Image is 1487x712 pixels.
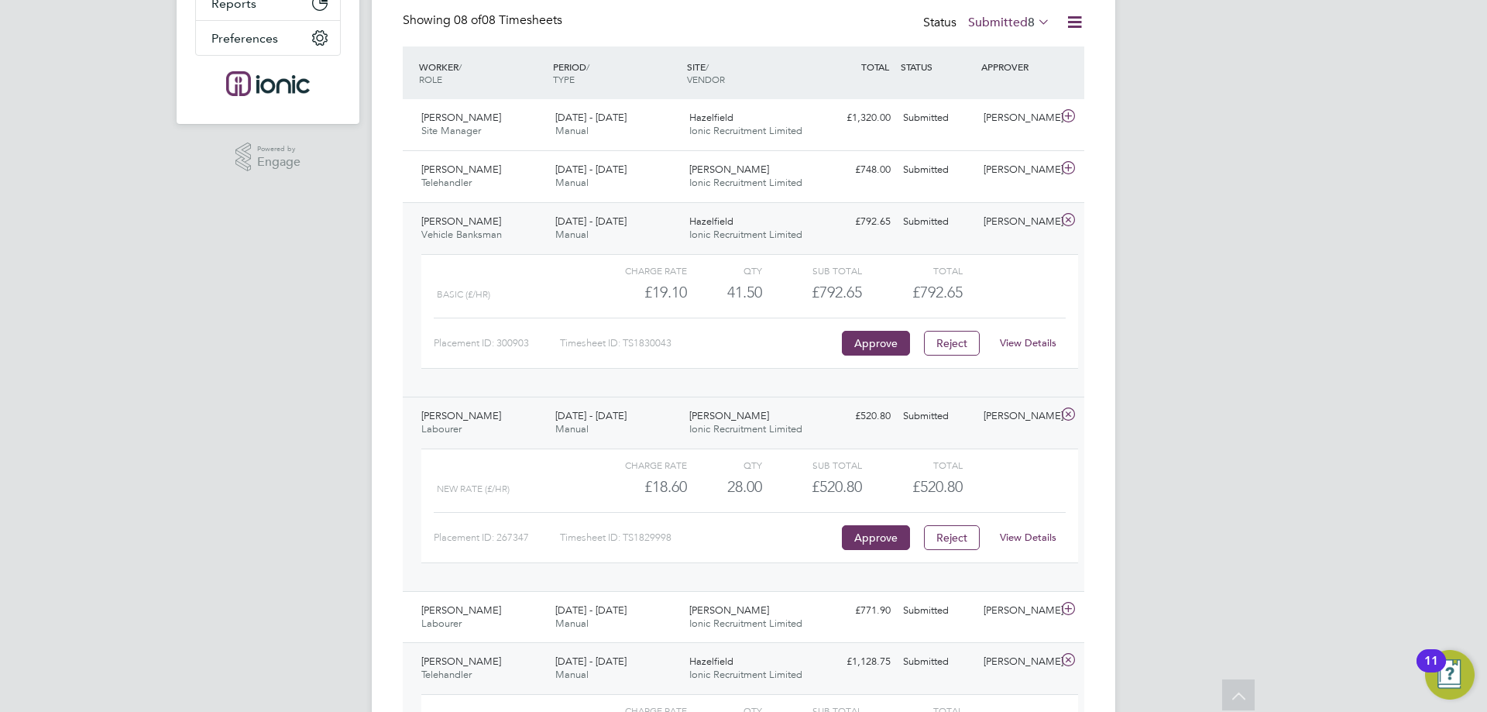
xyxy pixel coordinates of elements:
div: APPROVER [977,53,1058,81]
label: Submitted [968,15,1050,30]
div: STATUS [897,53,977,81]
span: Manual [555,422,589,435]
span: [PERSON_NAME] [689,163,769,176]
a: Powered byEngage [235,143,301,172]
span: 08 of [454,12,482,28]
a: View Details [1000,531,1056,544]
span: Basic (£/HR) [437,289,490,300]
span: Telehandler [421,176,472,189]
span: [DATE] - [DATE] [555,163,627,176]
span: Ionic Recruitment Limited [689,124,802,137]
div: 28.00 [687,474,762,500]
span: Ionic Recruitment Limited [689,668,802,681]
span: Engage [257,156,300,169]
a: Go to home page [195,71,341,96]
span: Powered by [257,143,300,156]
span: TYPE [553,73,575,85]
span: [DATE] - [DATE] [555,111,627,124]
span: Labourer [421,617,462,630]
span: VENDOR [687,73,725,85]
span: TOTAL [861,60,889,73]
span: Vehicle Banksman [421,228,502,241]
div: 41.50 [687,280,762,305]
div: [PERSON_NAME] [977,598,1058,624]
div: Submitted [897,404,977,429]
div: £748.00 [816,157,897,183]
span: [PERSON_NAME] [421,604,501,617]
div: [PERSON_NAME] [977,649,1058,675]
span: [PERSON_NAME] [421,215,501,228]
button: Reject [924,331,980,356]
span: Ionic Recruitment Limited [689,228,802,241]
span: [DATE] - [DATE] [555,215,627,228]
span: 08 Timesheets [454,12,562,28]
span: Ionic Recruitment Limited [689,422,802,435]
div: £792.65 [816,209,897,235]
div: Timesheet ID: TS1830043 [560,331,838,356]
span: Site Manager [421,124,481,137]
div: WORKER [415,53,549,93]
span: Manual [555,617,589,630]
div: Submitted [897,105,977,131]
div: Sub Total [762,261,862,280]
div: £520.80 [762,474,862,500]
span: Telehandler [421,668,472,681]
div: £18.60 [587,474,687,500]
div: Placement ID: 300903 [434,331,560,356]
div: Timesheet ID: TS1829998 [560,525,838,550]
div: Showing [403,12,565,29]
div: £792.65 [762,280,862,305]
button: Reject [924,525,980,550]
span: [PERSON_NAME] [421,163,501,176]
button: Preferences [196,21,340,55]
span: / [706,60,709,73]
span: Hazelfield [689,111,733,124]
span: New Rate (£/HR) [437,483,510,494]
div: Submitted [897,598,977,624]
span: Manual [555,228,589,241]
span: / [586,60,589,73]
span: [DATE] - [DATE] [555,409,627,422]
div: Placement ID: 267347 [434,525,560,550]
button: Open Resource Center, 11 new notifications [1425,650,1475,700]
div: 11 [1424,661,1438,681]
span: Ionic Recruitment Limited [689,617,802,630]
div: [PERSON_NAME] [977,105,1058,131]
div: Submitted [897,157,977,183]
span: ROLE [419,73,442,85]
button: Approve [842,331,910,356]
div: Charge rate [587,261,687,280]
span: Hazelfield [689,215,733,228]
span: Preferences [211,31,278,46]
div: Sub Total [762,456,862,474]
span: Manual [555,176,589,189]
img: ionic-logo-retina.png [226,71,310,96]
span: [DATE] - [DATE] [555,655,627,668]
div: £1,128.75 [816,649,897,675]
div: Charge rate [587,456,687,474]
span: [PERSON_NAME] [421,409,501,422]
span: Manual [555,124,589,137]
div: PERIOD [549,53,683,93]
span: [DATE] - [DATE] [555,604,627,617]
div: [PERSON_NAME] [977,404,1058,429]
button: Approve [842,525,910,550]
span: / [458,60,462,73]
div: SITE [683,53,817,93]
span: [PERSON_NAME] [421,111,501,124]
a: View Details [1000,336,1056,349]
span: [PERSON_NAME] [689,409,769,422]
span: 8 [1028,15,1035,30]
div: £771.90 [816,598,897,624]
span: Manual [555,668,589,681]
div: Submitted [897,209,977,235]
div: £1,320.00 [816,105,897,131]
div: Total [862,456,962,474]
div: QTY [687,261,762,280]
div: QTY [687,456,762,474]
span: [PERSON_NAME] [689,604,769,617]
span: Ionic Recruitment Limited [689,176,802,189]
div: [PERSON_NAME] [977,209,1058,235]
span: Hazelfield [689,655,733,668]
span: [PERSON_NAME] [421,655,501,668]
